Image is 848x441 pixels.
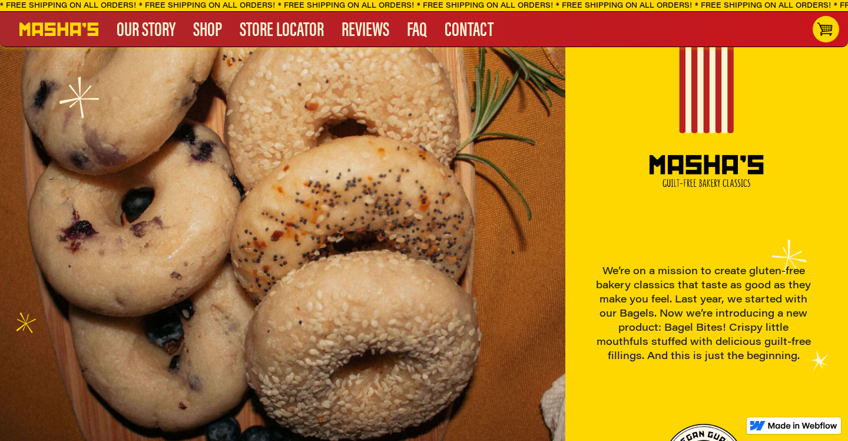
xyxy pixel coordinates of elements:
div: * FREE SHIPPING ON ALL ORDERS! [554,1,690,11]
img: Made in Webflow [768,422,837,429]
div: * FREE SHIPPING ON ALL ORDERS! [693,1,829,11]
a: home [19,22,98,36]
div: * FREE SHIPPING ON ALL ORDERS! [276,1,412,11]
a: SHOP [184,21,231,36]
a: FAQ [398,21,436,36]
a: our story [108,21,184,36]
div: * FREE SHIPPING ON ALL ORDERS! [137,1,273,11]
a: Open cart [813,16,839,42]
a: STORE LOCATOR [231,21,333,36]
a: CONTACT [436,21,502,36]
a: REVIEWS [333,21,398,36]
strong: We’re on a mission to create gluten-free bakery classics that taste as good as they make you feel... [596,267,811,362]
div: * FREE SHIPPING ON ALL ORDERS! [415,1,551,11]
